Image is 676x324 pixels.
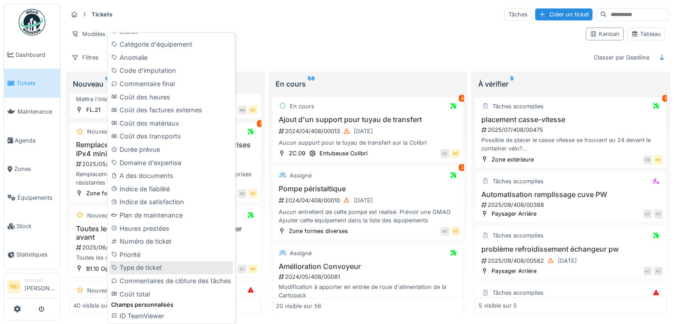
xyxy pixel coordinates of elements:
[68,51,103,64] div: Filtres
[290,249,312,257] div: Assigné
[73,95,257,103] div: Mettre l'interphone dans le local KS.
[459,95,466,102] div: 4
[86,106,100,114] div: FL.21
[492,102,544,111] div: Tâches accomplies
[590,30,620,38] div: Kanban
[109,156,233,170] div: Domaine d'expertise
[16,51,56,59] span: Dashboard
[278,273,460,281] div: 2024/05/408/00081
[73,141,257,158] h3: Remplacement des prises de courant par des prises IPx4 minimum
[643,209,652,218] div: AC
[654,267,663,276] div: AC
[109,261,233,274] div: Type de ticket
[16,250,56,259] span: Statistiques
[73,225,257,241] h3: Toutes les clim ne fonctionnent plus au paysager avant
[643,155,652,164] div: EB
[109,143,233,156] div: Durée prévue
[109,51,233,64] div: Anomalie
[238,189,247,198] div: EB
[492,155,534,164] div: Zone extérieure
[276,115,460,124] h3: Ajout d'un support pour tuyau de transfert
[248,189,257,198] div: ND
[75,243,257,252] div: 2025/06/408/00390
[590,51,653,64] div: Classer par Deadline
[19,9,45,36] img: Badge_color-CXgf-gQk.svg
[276,283,460,300] div: Modification à apporter en entrée de roue d'alimentation de la Cartopack
[451,149,460,158] div: ND
[479,301,517,310] div: 5 visible sur 5
[492,177,544,186] div: Tâches accomplies
[238,265,247,273] div: SC
[257,120,263,127] div: 1
[17,107,56,116] span: Maintenance
[492,267,536,275] div: Paysager Arrière
[109,64,233,77] div: Code d'imputation
[109,274,233,288] div: Commentaires de clôture des tâches
[105,79,112,89] sup: 68
[492,231,544,240] div: Tâches accomplies
[558,257,577,265] div: [DATE]
[479,136,663,153] div: Possible de placer le casse vitesse se trouvant au 24 devant le container vélo? [GEOGRAPHIC_DATA]
[276,138,460,147] div: Aucun support pour le tuyau de transfert sur la Colibri
[459,164,466,171] div: 2
[16,79,56,87] span: Tickets
[68,28,109,40] div: Modèles
[631,30,661,38] div: Tableau
[440,227,449,236] div: NZ
[24,277,56,284] div: Manager
[440,149,449,158] div: NZ
[238,106,247,115] div: RM
[290,171,312,180] div: Assigné
[109,300,233,309] div: Champs personnalisés
[87,127,112,136] div: Nouveau
[109,222,233,235] div: Heures prestées
[276,185,460,193] h3: Pompe péristaltique
[308,79,315,89] sup: 56
[248,106,257,115] div: ND
[73,79,258,89] div: Nouveau
[289,227,348,235] div: Zone formes diverses
[87,286,112,295] div: Nouveau
[86,189,145,198] div: Zone formes diverses
[278,195,460,206] div: 2024/04/408/00010
[451,227,460,236] div: ND
[662,95,668,102] div: 1
[73,301,119,310] div: 40 visible sur 68
[24,277,56,296] li: [PERSON_NAME]
[480,201,663,209] div: 2025/09/408/00388
[109,195,233,209] div: Indice de satisfaction
[290,102,314,111] div: En cours
[504,8,532,21] div: Tâches
[643,267,652,276] div: AC
[87,211,112,220] div: Nouveau
[479,190,663,199] h3: Automatisation remplissage cuve PW
[276,262,460,271] h3: Amélioration Convoyeur
[510,79,514,89] sup: 5
[88,10,116,19] strong: Tickets
[478,79,663,89] div: À vérifier
[109,288,233,301] div: Coût total
[276,79,460,89] div: En cours
[480,255,663,266] div: 2025/09/408/00562
[535,8,592,20] div: Créer un ticket
[276,301,321,310] div: 20 visible sur 56
[109,77,233,91] div: Commentaire final
[17,194,56,202] span: Équipements
[354,127,373,135] div: [DATE]
[109,182,233,196] div: Indice de fiabilité
[8,280,21,293] li: ND
[354,196,373,205] div: [DATE]
[479,115,663,124] h3: placement casse-vitesse
[109,209,233,222] div: Plan de maintenance
[16,222,56,230] span: Stock
[654,209,663,218] div: AC
[492,209,536,218] div: Paysager Arrière
[278,126,460,137] div: 2024/04/408/00013
[320,149,368,158] div: Entubeuse Colibri
[73,170,257,187] div: Remplacement des prises se trouvant dans le Leal par des prises résistantes à la projection d'eau...
[75,160,257,168] div: 2025/05/408/00154
[479,245,663,253] h3: problème refroidissement échangeur pw
[86,265,151,273] div: B1.10 Open Space Ava...
[276,208,460,225] div: Aucun entretient de cette pompe est réalisé. Prévoir une GMAO Ajouter cette équipement dans la li...
[654,155,663,164] div: ND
